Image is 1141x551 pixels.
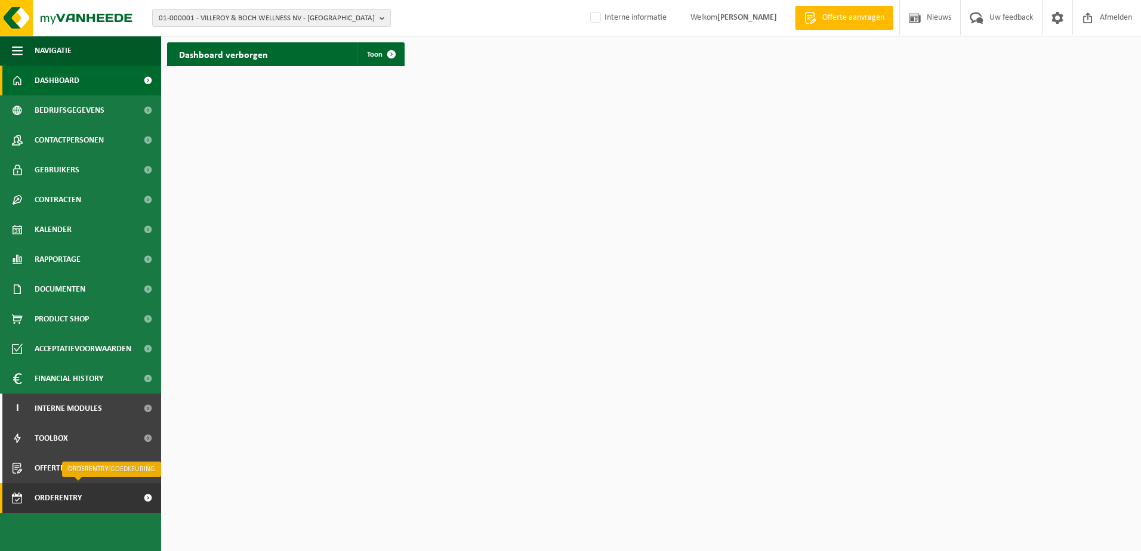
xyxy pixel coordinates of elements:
[35,304,89,334] span: Product Shop
[35,125,104,155] span: Contactpersonen
[795,6,893,30] a: Offerte aanvragen
[819,12,887,24] span: Offerte aanvragen
[588,9,667,27] label: Interne informatie
[35,364,103,394] span: Financial History
[35,453,110,483] span: Offerte aanvragen
[35,334,131,364] span: Acceptatievoorwaarden
[717,13,777,22] strong: [PERSON_NAME]
[35,155,79,185] span: Gebruikers
[35,95,104,125] span: Bedrijfsgegevens
[35,244,81,274] span: Rapportage
[152,9,391,27] button: 01-000001 - VILLEROY & BOCH WELLNESS NV - [GEOGRAPHIC_DATA]
[12,394,23,423] span: I
[367,51,383,58] span: Toon
[35,394,102,423] span: Interne modules
[35,215,72,244] span: Kalender
[35,274,85,304] span: Documenten
[159,10,375,27] span: 01-000001 - VILLEROY & BOCH WELLNESS NV - [GEOGRAPHIC_DATA]
[35,66,79,95] span: Dashboard
[35,423,68,453] span: Toolbox
[35,36,72,66] span: Navigatie
[35,185,81,215] span: Contracten
[35,483,135,513] span: Orderentry Goedkeuring
[357,42,403,66] a: Toon
[167,42,280,66] h2: Dashboard verborgen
